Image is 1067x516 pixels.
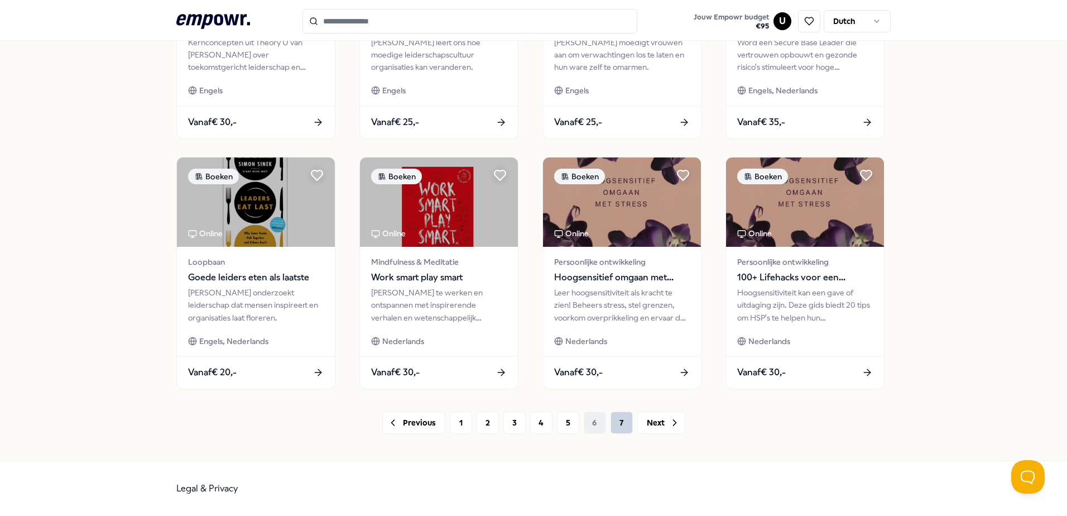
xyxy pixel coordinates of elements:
[530,412,552,434] button: 4
[382,335,424,347] span: Nederlands
[542,157,701,389] a: package imageBoekenOnlinePersoonlijke ontwikkelingHoogsensitief omgaan met stressLeer hoogsensiti...
[188,365,237,380] span: Vanaf € 20,-
[360,157,518,247] img: package image
[737,286,873,324] div: Hoogsensitiviteit kan een gave of uitdaging zijn. Deze gids biedt 20 tips om HSP's te helpen hun ...
[176,157,335,389] a: package imageBoekenOnlineLoopbaanGoede leiders eten als laatste[PERSON_NAME] onderzoekt leidersch...
[737,256,873,268] span: Persoonlijke ontwikkeling
[554,115,602,130] span: Vanaf € 25,-
[554,227,589,240] div: Online
[773,12,791,30] button: U
[371,36,507,74] div: [PERSON_NAME] leert ons hoe moedige leiderschapscultuur organisaties kan veranderen.
[691,11,771,33] button: Jouw Empowr budget€95
[302,9,637,34] input: Search for products, categories or subcategories
[554,169,605,184] div: Boeken
[503,412,526,434] button: 3
[611,412,633,434] button: 7
[199,84,223,97] span: Engels
[557,412,579,434] button: 5
[554,36,690,74] div: [PERSON_NAME] moedigt vrouwen aan om verwachtingen los te laten en hun ware zelf te omarmen.
[371,115,419,130] span: Vanaf € 25,-
[565,84,589,97] span: Engels
[188,115,237,130] span: Vanaf € 30,-
[188,36,324,74] div: Kernconcepten uit Theory U van [PERSON_NAME] over toekomstgericht leiderschap en organisatieverni...
[177,157,335,247] img: package image
[371,270,507,285] span: Work smart play smart
[726,157,884,247] img: package image
[554,256,690,268] span: Persoonlijke ontwikkeling
[543,157,701,247] img: package image
[689,9,773,33] a: Jouw Empowr budget€95
[737,365,786,380] span: Vanaf € 30,-
[748,335,790,347] span: Nederlands
[371,227,406,240] div: Online
[554,365,603,380] span: Vanaf € 30,-
[359,157,518,389] a: package imageBoekenOnlineMindfulness & MeditatieWork smart play smart[PERSON_NAME] te werken en o...
[371,169,422,184] div: Boeken
[1011,460,1045,494] iframe: Help Scout Beacon - Open
[565,335,607,347] span: Nederlands
[725,157,885,389] a: package imageBoekenOnlinePersoonlijke ontwikkeling100+ Lifehacks voor een eenvoudiger leven met h...
[188,270,324,285] span: Goede leiders eten als laatste
[371,286,507,324] div: [PERSON_NAME] te werken en ontspannen met inspirerende verhalen en wetenschappelijk onderbouwde t...
[199,335,268,347] span: Engels, Nederlands
[694,13,769,22] span: Jouw Empowr budget
[188,169,239,184] div: Boeken
[188,227,223,240] div: Online
[737,36,873,74] div: Word een Secure Base Leader die vertrouwen opbouwt en gezonde risico's stimuleert voor hoge prest...
[694,22,769,31] span: € 95
[737,115,785,130] span: Vanaf € 35,-
[188,286,324,324] div: [PERSON_NAME] onderzoekt leiderschap dat mensen inspireert en organisaties laat floreren.
[554,286,690,324] div: Leer hoogsensitiviteit als kracht te zien! Beheers stress, stel grenzen, voorkom overprikkeling e...
[737,169,788,184] div: Boeken
[637,412,685,434] button: Next
[382,84,406,97] span: Engels
[382,412,445,434] button: Previous
[737,227,772,240] div: Online
[748,84,818,97] span: Engels, Nederlands
[371,256,507,268] span: Mindfulness & Meditatie
[554,270,690,285] span: Hoogsensitief omgaan met stress
[176,483,238,494] a: Legal & Privacy
[477,412,499,434] button: 2
[737,270,873,285] span: 100+ Lifehacks voor een eenvoudiger leven met hoogsensitiviteit
[188,256,324,268] span: Loopbaan
[371,365,420,380] span: Vanaf € 30,-
[450,412,472,434] button: 1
